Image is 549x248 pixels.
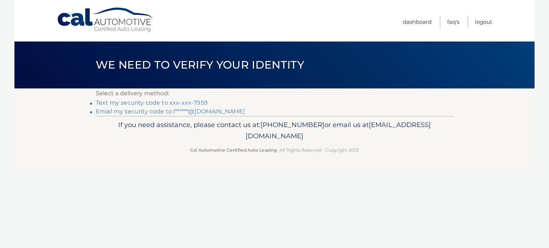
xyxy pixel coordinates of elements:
a: FAQ's [447,16,459,28]
a: Text my security code to xxx-xxx-7959 [96,99,208,106]
p: If you need assistance, please contact us at: or email us at [100,119,449,142]
a: Email my security code to l******@[DOMAIN_NAME] [96,108,245,115]
p: Select a delivery method: [96,88,453,99]
span: We need to verify your identity [96,58,304,71]
a: Cal Automotive [57,7,154,33]
a: Dashboard [403,16,432,28]
span: [PHONE_NUMBER] [260,121,324,129]
a: Logout [475,16,492,28]
p: - All Rights Reserved - Copyright 2025 [100,146,449,154]
strong: Cal Automotive Certified Auto Leasing [190,147,277,153]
